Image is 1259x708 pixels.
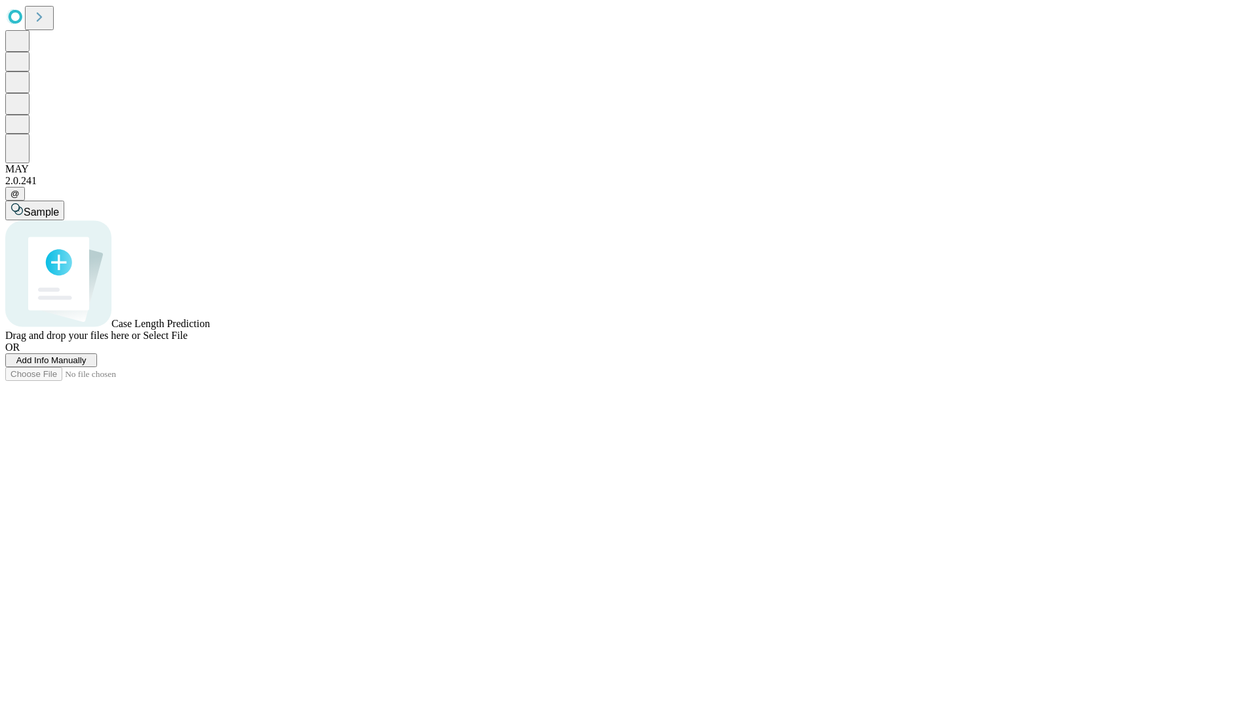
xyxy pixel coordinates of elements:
span: OR [5,342,20,353]
div: MAY [5,163,1254,175]
button: Add Info Manually [5,353,97,367]
span: Add Info Manually [16,355,87,365]
button: @ [5,187,25,201]
span: Sample [24,206,59,218]
span: @ [10,189,20,199]
span: Drag and drop your files here or [5,330,140,341]
span: Select File [143,330,188,341]
div: 2.0.241 [5,175,1254,187]
span: Case Length Prediction [111,318,210,329]
button: Sample [5,201,64,220]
